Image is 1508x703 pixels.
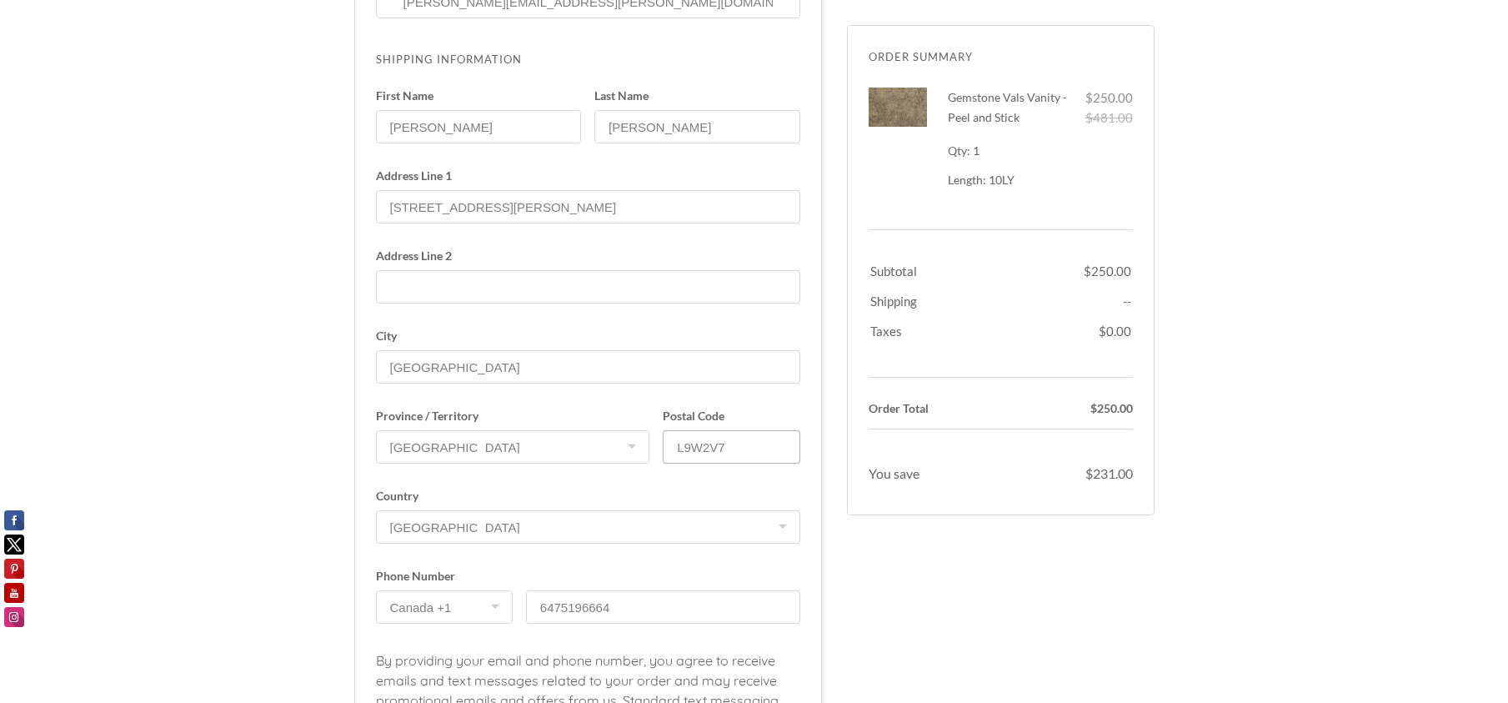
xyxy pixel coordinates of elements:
span: Gemstone Vals Vanity - Peel and Stick [948,90,1067,124]
div: Order Total [869,399,994,419]
input: Address Line 1 [376,190,800,223]
input: Postal Code [663,430,799,464]
span: Postal Code [663,410,799,422]
input: First Name [376,110,582,143]
div: Order Summary [869,47,1133,67]
span: Address Line 2 [376,250,800,262]
input: City [376,350,800,384]
div: Qty: 1 [948,141,1075,161]
td: $0.00 [1084,313,1131,354]
div: Length: 10LY [948,173,1075,188]
span: Last Name [594,90,800,102]
div: $250.00 [1075,88,1133,108]
td: -- [1084,283,1131,311]
div: You save [869,464,994,484]
span: First Name [376,90,582,102]
select: Country [376,510,800,544]
span: Phone Number [376,570,513,582]
div: Shipping Information [376,49,522,69]
div: $250.00 [1007,399,1133,419]
input: Address Line 2 [376,270,800,304]
div: $231.00 [1007,464,1133,484]
select: Province / Territory [376,430,650,464]
td: Shipping [870,283,1082,311]
select: Phone Number [376,590,513,624]
input: Last Name [594,110,800,143]
div: $481.00 [1075,108,1133,128]
span: Province / Territory [376,410,650,422]
td: $250.00 [1084,253,1131,281]
span: Address Line 1 [376,170,800,182]
td: Taxes [870,313,1082,354]
span: Country [376,490,800,502]
td: Subtotal [870,253,1082,281]
span: City [376,330,800,342]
